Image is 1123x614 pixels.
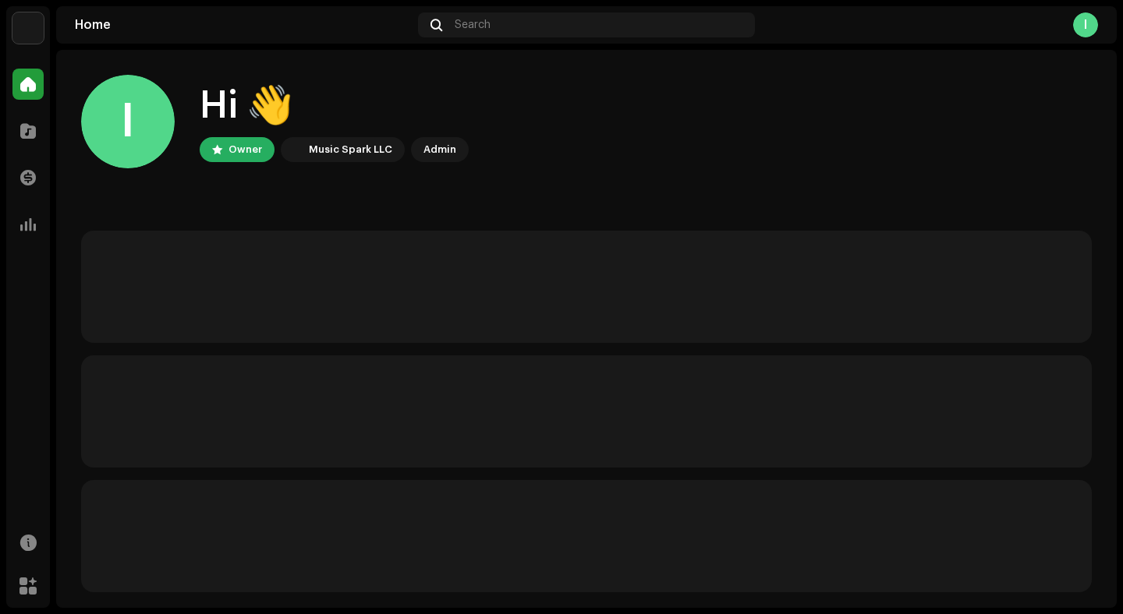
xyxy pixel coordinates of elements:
div: I [1073,12,1098,37]
div: Admin [423,140,456,159]
div: Music Spark LLC [309,140,392,159]
span: Search [455,19,491,31]
div: Home [75,19,412,31]
div: Owner [228,140,262,159]
div: I [81,75,175,168]
img: bc4c4277-71b2-49c5-abdf-ca4e9d31f9c1 [12,12,44,44]
img: bc4c4277-71b2-49c5-abdf-ca4e9d31f9c1 [284,140,303,159]
div: Hi 👋 [200,81,469,131]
